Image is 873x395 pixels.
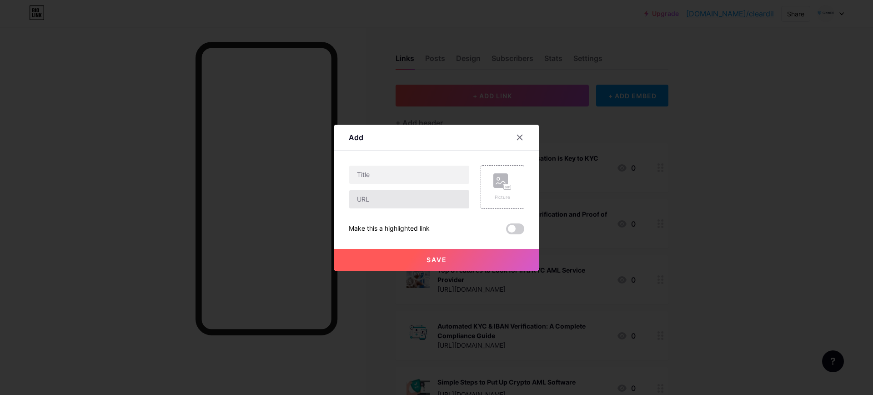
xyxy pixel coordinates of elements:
[493,194,512,201] div: Picture
[349,190,469,208] input: URL
[334,249,539,271] button: Save
[349,166,469,184] input: Title
[349,132,363,143] div: Add
[426,256,447,263] span: Save
[349,223,430,234] div: Make this a highlighted link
